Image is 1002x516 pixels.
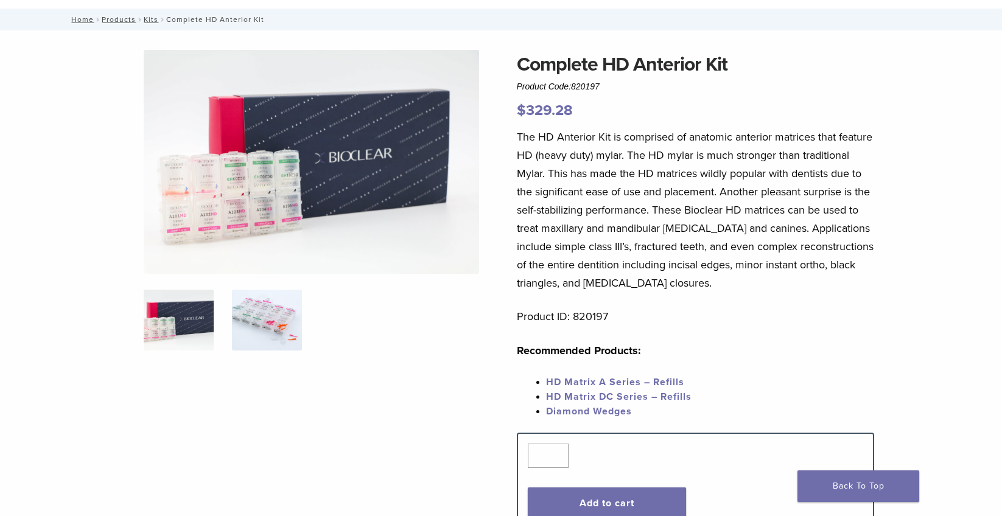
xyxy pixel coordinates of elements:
img: IMG_8088-1-324x324.jpg [144,290,214,350]
span: / [136,16,144,23]
span: / [94,16,102,23]
span: 820197 [571,82,600,91]
a: HD Matrix A Series – Refills [546,376,684,388]
h1: Complete HD Anterior Kit [517,50,875,79]
a: Products [102,15,136,24]
img: IMG_8088 (1) [144,50,480,274]
p: The HD Anterior Kit is comprised of anatomic anterior matrices that feature HD (heavy duty) mylar... [517,128,875,292]
a: HD Matrix DC Series – Refills [546,391,692,403]
span: Product Code: [517,82,600,91]
p: Product ID: 820197 [517,307,875,326]
a: Home [68,15,94,24]
img: Complete HD Anterior Kit - Image 2 [232,290,302,350]
a: Diamond Wedges [546,405,632,417]
strong: Recommended Products: [517,344,641,357]
nav: Complete HD Anterior Kit [63,9,939,30]
bdi: 329.28 [517,102,573,119]
span: $ [517,102,526,119]
span: / [158,16,166,23]
a: Back To Top [797,470,919,502]
a: Kits [144,15,158,24]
